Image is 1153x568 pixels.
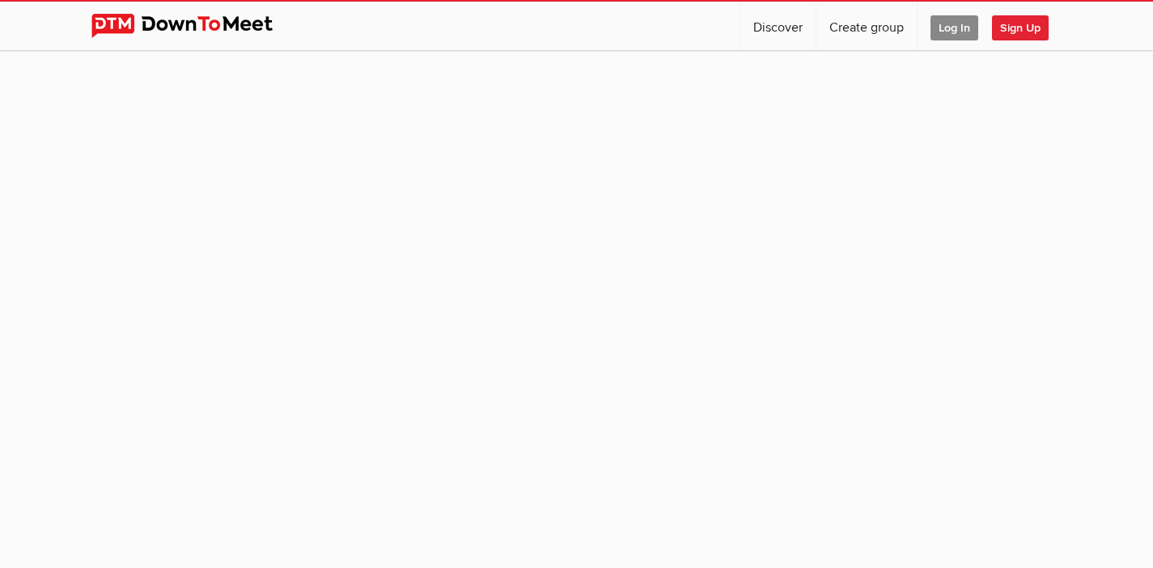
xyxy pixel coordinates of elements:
a: Sign Up [992,2,1062,50]
a: Discover [740,2,816,50]
span: Log In [930,15,978,40]
span: Sign Up [992,15,1049,40]
a: Log In [918,2,991,50]
img: DownToMeet [91,14,298,38]
a: Create group [816,2,917,50]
